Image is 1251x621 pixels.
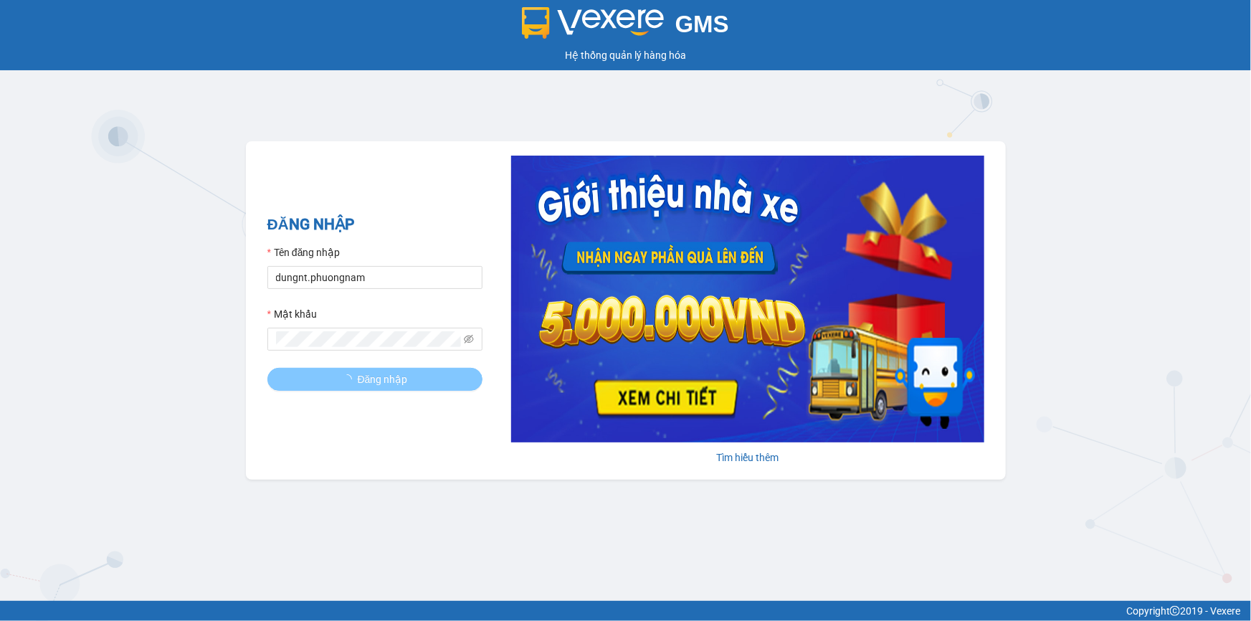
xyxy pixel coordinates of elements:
[267,266,482,289] input: Tên đăng nhập
[1170,606,1180,616] span: copyright
[11,603,1240,619] div: Copyright 2019 - Vexere
[342,374,358,384] span: loading
[267,213,482,237] h2: ĐĂNG NHẬP
[4,47,1247,63] div: Hệ thống quản lý hàng hóa
[267,245,341,260] label: Tên đăng nhập
[511,450,984,465] div: Tìm hiểu thêm
[276,331,461,347] input: Mật khẩu
[267,306,317,322] label: Mật khẩu
[522,22,729,33] a: GMS
[267,368,482,391] button: Đăng nhập
[675,11,729,37] span: GMS
[358,371,408,387] span: Đăng nhập
[511,156,984,442] img: banner-0
[464,334,474,344] span: eye-invisible
[522,7,664,39] img: logo 2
